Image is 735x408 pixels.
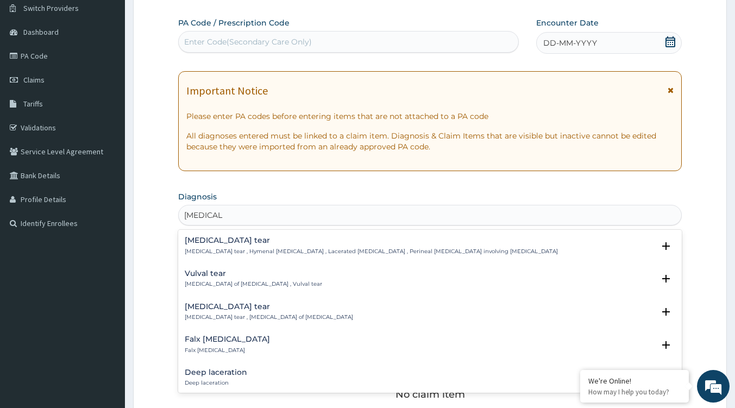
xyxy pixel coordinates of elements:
[186,85,268,97] h1: Important Notice
[185,347,270,354] p: Falx [MEDICAL_DATA]
[23,27,59,37] span: Dashboard
[588,376,681,386] div: We're Online!
[23,99,43,109] span: Tariffs
[185,379,247,387] p: Deep laceration
[186,111,674,122] p: Please enter PA codes before entering items that are not attached to a PA code
[185,313,353,321] p: [MEDICAL_DATA] tear , [MEDICAL_DATA] of [MEDICAL_DATA]
[536,17,599,28] label: Encounter Date
[588,387,681,397] p: How may I help you today?
[23,75,45,85] span: Claims
[185,335,270,343] h4: Falx [MEDICAL_DATA]
[20,54,44,81] img: d_794563401_company_1708531726252_794563401
[185,269,322,278] h4: Vulval tear
[659,240,673,253] i: open select status
[395,389,465,400] p: No claim item
[543,37,597,48] span: DD-MM-YYYY
[63,137,150,247] span: We're online!
[659,305,673,318] i: open select status
[185,368,247,376] h4: Deep laceration
[5,297,207,335] textarea: Type your message and hit 'Enter'
[178,5,204,32] div: Minimize live chat window
[186,130,674,152] p: All diagnoses entered must be linked to a claim item. Diagnosis & Claim Items that are visible bu...
[185,236,558,244] h4: [MEDICAL_DATA] tear
[178,191,217,202] label: Diagnosis
[56,61,183,75] div: Chat with us now
[185,248,558,255] p: [MEDICAL_DATA] tear , Hymenal [MEDICAL_DATA] , Lacerated [MEDICAL_DATA] , Perineal [MEDICAL_DATA]...
[185,280,322,288] p: [MEDICAL_DATA] of [MEDICAL_DATA] , Vulval tear
[659,272,673,285] i: open select status
[659,338,673,351] i: open select status
[23,3,79,13] span: Switch Providers
[184,36,312,47] div: Enter Code(Secondary Care Only)
[185,303,353,311] h4: [MEDICAL_DATA] tear
[178,17,290,28] label: PA Code / Prescription Code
